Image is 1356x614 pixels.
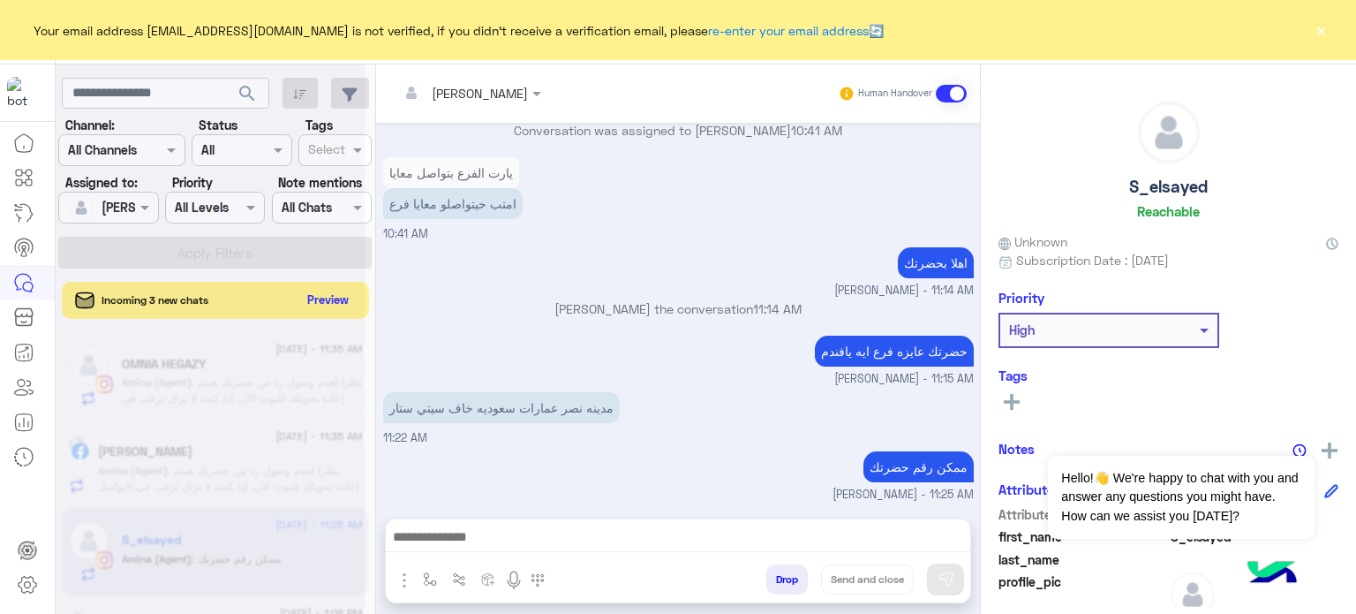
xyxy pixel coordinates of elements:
[832,487,974,504] span: [PERSON_NAME] - 11:25 AM
[531,573,545,587] img: make a call
[708,23,869,38] a: re-enter your email address
[998,572,1167,613] span: profile_pic
[1048,456,1314,539] span: Hello!👋 We're happy to chat with you and answer any questions you might have. How can we assist y...
[34,21,884,40] span: Your email address [EMAIL_ADDRESS][DOMAIN_NAME] is not verified, if you didn't receive a verifica...
[937,571,954,588] img: send message
[305,140,345,163] div: Select
[383,299,974,318] p: [PERSON_NAME] the conversation
[416,565,445,594] button: select flow
[815,336,974,367] p: 28/8/2025, 11:15 AM
[383,121,974,140] p: Conversation was assigned to [PERSON_NAME]
[834,371,974,388] span: [PERSON_NAME] - 11:15 AM
[423,572,437,587] img: select flow
[503,570,524,591] img: send voice note
[998,481,1061,497] h6: Attributes
[1016,251,1169,269] span: Subscription Date : [DATE]
[1322,443,1337,459] img: add
[753,301,802,316] span: 11:14 AM
[1241,543,1303,605] img: hulul-logo.png
[834,283,974,299] span: [PERSON_NAME] - 11:14 AM
[1137,203,1200,219] h6: Reachable
[474,565,503,594] button: create order
[394,570,415,591] img: send attachment
[998,368,1338,383] h6: Tags
[481,572,495,587] img: create order
[858,87,932,101] small: Human Handover
[998,441,1035,457] h6: Notes
[821,565,914,595] button: Send and close
[998,290,1044,306] h6: Priority
[998,232,1067,251] span: Unknown
[383,157,519,188] p: 28/8/2025, 10:41 AM
[7,77,39,109] img: 919860931428189
[1312,21,1330,39] button: ×
[452,572,466,587] img: Trigger scenario
[766,565,808,595] button: Drop
[383,392,620,423] p: 28/8/2025, 11:22 AM
[1139,102,1199,163] img: defaultAdmin.png
[998,505,1167,524] span: Attribute Name
[998,550,1167,569] span: last_name
[791,123,842,138] span: 10:41 AM
[998,527,1167,546] span: first_name
[383,227,428,240] span: 10:41 AM
[383,431,427,444] span: 11:22 AM
[445,565,474,594] button: Trigger scenario
[383,188,523,219] p: 28/8/2025, 10:41 AM
[898,247,974,278] p: 28/8/2025, 11:14 AM
[1129,177,1208,197] h5: S_elsayed
[194,195,225,226] div: loading...
[863,451,974,482] p: 28/8/2025, 11:25 AM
